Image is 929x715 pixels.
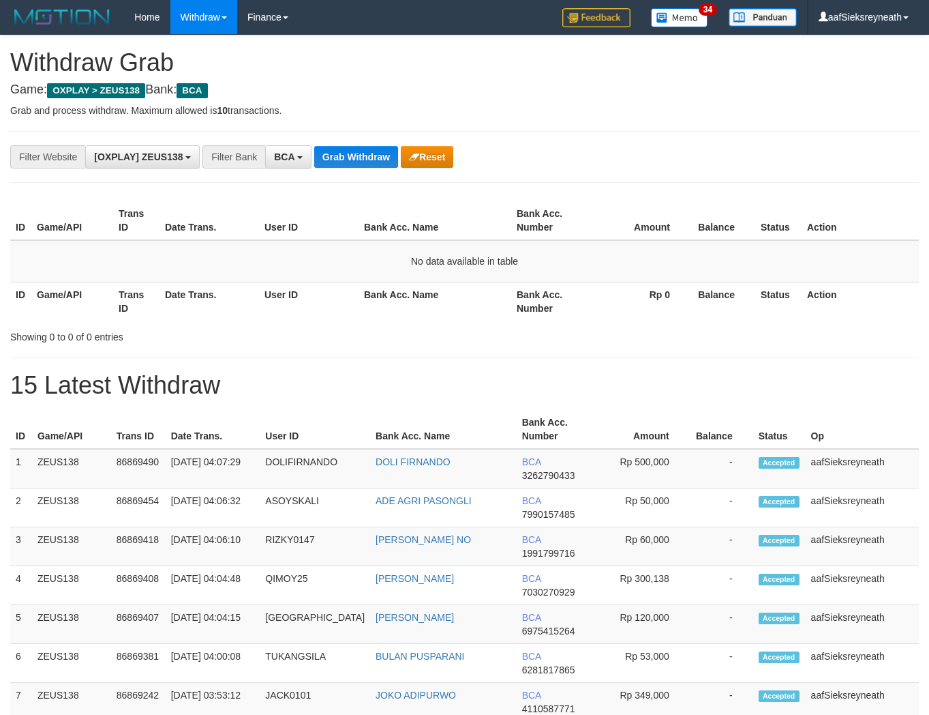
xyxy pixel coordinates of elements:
[596,527,690,566] td: Rp 60,000
[259,282,359,321] th: User ID
[376,690,456,701] a: JOKO ADIPURWO
[32,488,111,527] td: ZEUS138
[359,201,511,240] th: Bank Acc. Name
[690,410,753,449] th: Balance
[806,449,919,488] td: aafSieksreyneath
[10,488,32,527] td: 2
[802,201,919,240] th: Action
[376,456,451,467] a: DOLI FIRNANDO
[755,282,802,321] th: Status
[596,410,690,449] th: Amount
[111,488,166,527] td: 86869454
[47,83,145,98] span: OXPLAY > ZEUS138
[806,644,919,683] td: aafSieksreyneath
[690,566,753,605] td: -
[522,690,541,701] span: BCA
[759,457,799,469] span: Accepted
[596,449,690,488] td: Rp 500,000
[690,605,753,644] td: -
[10,605,32,644] td: 5
[260,449,370,488] td: DOLIFIRNANDO
[596,605,690,644] td: Rp 120,000
[259,201,359,240] th: User ID
[32,644,111,683] td: ZEUS138
[94,151,183,162] span: [OXPLAY] ZEUS138
[806,488,919,527] td: aafSieksreyneath
[10,240,919,282] td: No data available in table
[522,495,541,506] span: BCA
[806,605,919,644] td: aafSieksreyneath
[113,201,159,240] th: Trans ID
[111,449,166,488] td: 86869490
[166,566,260,605] td: [DATE] 04:04:48
[10,527,32,566] td: 3
[522,456,541,467] span: BCA
[159,201,259,240] th: Date Trans.
[32,605,111,644] td: ZEUS138
[759,496,799,508] span: Accepted
[177,83,207,98] span: BCA
[522,612,541,623] span: BCA
[166,410,260,449] th: Date Trans.
[596,488,690,527] td: Rp 50,000
[274,151,294,162] span: BCA
[690,201,755,240] th: Balance
[10,410,32,449] th: ID
[522,665,575,675] span: Copy 6281817865 to clipboard
[522,548,575,559] span: Copy 1991799716 to clipboard
[596,566,690,605] td: Rp 300,138
[370,410,517,449] th: Bank Acc. Name
[260,488,370,527] td: ASOYSKALI
[690,488,753,527] td: -
[755,201,802,240] th: Status
[10,201,31,240] th: ID
[265,145,311,169] button: BCA
[806,410,919,449] th: Op
[217,105,228,116] strong: 10
[522,703,575,714] span: Copy 4110587771 to clipboard
[166,527,260,566] td: [DATE] 04:06:10
[10,372,919,399] h1: 15 Latest Withdraw
[260,566,370,605] td: QIMOY25
[166,488,260,527] td: [DATE] 04:06:32
[260,644,370,683] td: TUKANGSILA
[10,104,919,117] p: Grab and process withdraw. Maximum allowed is transactions.
[522,509,575,520] span: Copy 7990157485 to clipboard
[806,566,919,605] td: aafSieksreyneath
[10,449,32,488] td: 1
[10,644,32,683] td: 6
[522,534,541,545] span: BCA
[111,644,166,683] td: 86869381
[401,146,453,168] button: Reset
[260,605,370,644] td: [GEOGRAPHIC_DATA]
[522,470,575,481] span: Copy 3262790433 to clipboard
[10,145,85,169] div: Filter Website
[759,613,799,624] span: Accepted
[376,534,471,545] a: [PERSON_NAME] NO
[517,410,596,449] th: Bank Acc. Number
[376,573,454,584] a: [PERSON_NAME]
[690,282,755,321] th: Balance
[522,651,541,662] span: BCA
[10,282,31,321] th: ID
[690,527,753,566] td: -
[522,573,541,584] span: BCA
[10,566,32,605] td: 4
[593,282,690,321] th: Rp 0
[729,8,797,27] img: panduan.png
[753,410,806,449] th: Status
[10,7,114,27] img: MOTION_logo.png
[85,145,200,169] button: [OXPLAY] ZEUS138
[202,145,265,169] div: Filter Bank
[511,201,593,240] th: Bank Acc. Number
[113,282,159,321] th: Trans ID
[596,644,690,683] td: Rp 53,000
[32,527,111,566] td: ZEUS138
[111,410,166,449] th: Trans ID
[111,527,166,566] td: 86869418
[802,282,919,321] th: Action
[759,652,799,663] span: Accepted
[376,495,472,506] a: ADE AGRI PASONGLI
[111,605,166,644] td: 86869407
[166,449,260,488] td: [DATE] 04:07:29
